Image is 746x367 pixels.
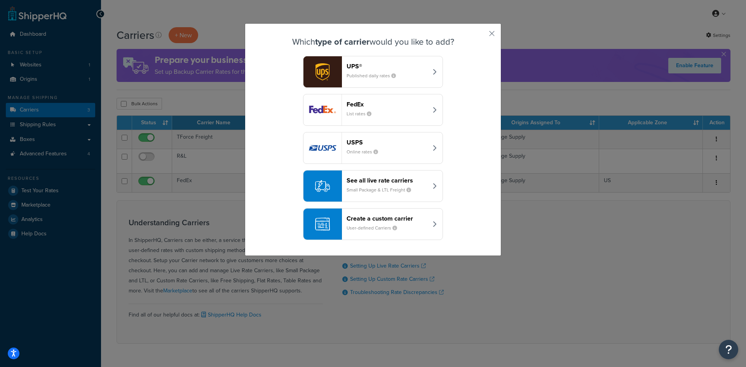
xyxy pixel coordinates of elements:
img: ups logo [303,56,342,87]
img: fedEx logo [303,94,342,125]
small: List rates [347,110,378,117]
small: Online rates [347,148,384,155]
small: User-defined Carriers [347,224,403,231]
strong: type of carrier [315,35,370,48]
img: icon-carrier-custom-c93b8a24.svg [315,217,330,231]
button: ups logoUPS®Published daily rates [303,56,443,88]
button: usps logoUSPSOnline rates [303,132,443,164]
header: FedEx [347,101,428,108]
header: See all live rate carriers [347,177,428,184]
small: Published daily rates [347,72,402,79]
header: USPS [347,139,428,146]
header: Create a custom carrier [347,215,428,222]
button: Create a custom carrierUser-defined Carriers [303,208,443,240]
button: fedEx logoFedExList rates [303,94,443,126]
img: usps logo [303,132,342,163]
button: See all live rate carriersSmall Package & LTL Freight [303,170,443,202]
button: Open Resource Center [719,340,738,359]
h3: Which would you like to add? [265,37,481,47]
img: icon-carrier-liverate-becf4550.svg [315,179,330,193]
small: Small Package & LTL Freight [347,186,417,193]
header: UPS® [347,63,428,70]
